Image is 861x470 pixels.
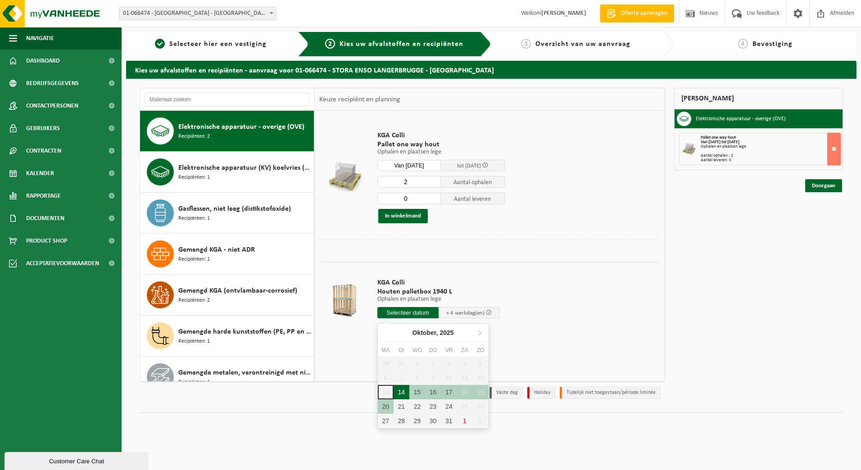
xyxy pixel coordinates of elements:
[441,176,505,188] span: Aantal ophalen
[26,140,61,162] span: Contracten
[409,325,458,340] div: Oktober,
[701,158,841,163] div: Aantal leveren: 0
[425,399,441,414] div: 23
[805,179,842,192] a: Doorgaan
[377,287,500,296] span: Houten palletbox 1940 L
[26,230,67,252] span: Product Shop
[178,214,210,223] span: Recipiënten: 1
[178,285,297,296] span: Gemengd KGA (ontvlambaar-corrosief)
[178,173,210,182] span: Recipiënten: 1
[377,140,505,149] span: Pallet one way hout
[425,385,441,399] div: 16
[378,414,394,428] div: 27
[178,163,312,173] span: Elektronische apparatuur (KV) koelvries (huishoudelijk)
[26,117,60,140] span: Gebruikers
[446,310,485,316] span: + 4 werkdag(en)
[377,160,441,171] input: Selecteer datum
[178,337,210,346] span: Recipiënten: 1
[696,112,786,126] h3: Elektronische apparatuur - overige (OVE)
[394,385,409,399] div: 14
[440,330,454,336] i: 2025
[178,244,255,255] span: Gemengd KGA - niet ADR
[145,93,310,106] input: Materiaal zoeken
[26,207,64,230] span: Documenten
[441,193,505,204] span: Aantal leveren
[752,41,793,48] span: Bevestiging
[155,39,165,49] span: 1
[425,346,441,355] div: do
[378,209,428,223] button: In winkelmand
[178,132,210,141] span: Recipiënten: 2
[489,387,523,399] li: Vaste dag
[441,346,457,355] div: vr
[425,414,441,428] div: 30
[457,346,472,355] div: za
[315,88,405,111] div: Keuze recipiënt en planning
[26,50,60,72] span: Dashboard
[26,185,61,207] span: Rapportage
[131,39,291,50] a: 1Selecteer hier een vestiging
[541,10,586,17] strong: [PERSON_NAME]
[26,27,54,50] span: Navigatie
[5,450,150,470] iframe: chat widget
[119,7,276,20] span: 01-066474 - STORA ENSO LANGERBRUGGE - GENT
[178,378,210,387] span: Recipiënten: 1
[140,193,314,234] button: Gasflessen, niet leeg (distikstofoxide) Recipiënten: 1
[701,154,841,158] div: Aantal ophalen : 2
[457,163,481,169] span: tot [DATE]
[394,346,409,355] div: di
[140,111,314,152] button: Elektronische apparatuur - overige (OVE) Recipiënten: 2
[441,414,457,428] div: 31
[140,357,314,398] button: Gemengde metalen, verontreinigd met niet-gevaarlijke producten Recipiënten: 1
[340,41,463,48] span: Kies uw afvalstoffen en recipiënten
[178,255,210,264] span: Recipiënten: 1
[26,162,54,185] span: Kalender
[377,131,505,140] span: KGA Colli
[600,5,674,23] a: Offerte aanvragen
[178,296,210,305] span: Recipiënten: 2
[701,140,739,145] strong: Van [DATE] tot [DATE]
[169,41,267,48] span: Selecteer hier een vestiging
[377,296,500,303] p: Ophalen en plaatsen lege
[409,414,425,428] div: 29
[126,61,856,78] h2: Kies uw afvalstoffen en recipiënten - aanvraag voor 01-066474 - STORA ENSO LANGERBRUGGE - [GEOGRA...
[409,399,425,414] div: 22
[441,399,457,414] div: 24
[377,307,439,318] input: Selecteer datum
[178,326,312,337] span: Gemengde harde kunststoffen (PE, PP en PVC), recycleerbaar (industrieel)
[140,316,314,357] button: Gemengde harde kunststoffen (PE, PP en PVC), recycleerbaar (industrieel) Recipiënten: 1
[674,88,843,109] div: [PERSON_NAME]
[26,252,99,275] span: Acceptatievoorwaarden
[140,275,314,316] button: Gemengd KGA (ontvlambaar-corrosief) Recipiënten: 2
[377,149,505,155] p: Ophalen en plaatsen lege
[378,399,394,414] div: 20
[409,385,425,399] div: 15
[441,385,457,399] div: 17
[618,9,670,18] span: Offerte aanvragen
[377,278,500,287] span: KGA Colli
[378,346,394,355] div: ma
[527,387,555,399] li: Holiday
[140,234,314,275] button: Gemengd KGA - niet ADR Recipiënten: 1
[409,346,425,355] div: wo
[472,346,488,355] div: zo
[178,367,312,378] span: Gemengde metalen, verontreinigd met niet-gevaarlijke producten
[119,7,276,20] span: 01-066474 - STORA ENSO LANGERBRUGGE - GENT
[140,152,314,193] button: Elektronische apparatuur (KV) koelvries (huishoudelijk) Recipiënten: 1
[26,72,79,95] span: Bedrijfsgegevens
[178,203,291,214] span: Gasflessen, niet leeg (distikstofoxide)
[560,387,661,399] li: Tijdelijk niet toegestaan/période limitée
[521,39,531,49] span: 3
[535,41,630,48] span: Overzicht van uw aanvraag
[178,122,304,132] span: Elektronische apparatuur - overige (OVE)
[26,95,78,117] span: Contactpersonen
[394,399,409,414] div: 21
[701,135,736,140] span: Pallet one way hout
[738,39,748,49] span: 4
[394,414,409,428] div: 28
[701,145,841,149] div: Ophalen en plaatsen lege
[325,39,335,49] span: 2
